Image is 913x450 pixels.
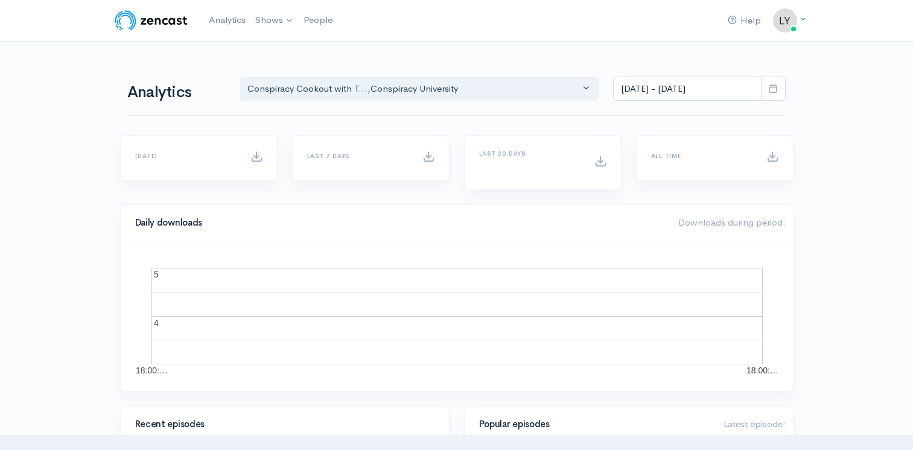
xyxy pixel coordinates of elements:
[154,270,159,279] text: 5
[154,318,159,328] text: 4
[613,77,762,101] input: analytics date range selector
[136,366,168,375] text: 18:00:…
[307,153,408,159] h6: Last 7 days
[204,7,250,33] a: Analytics
[127,84,225,101] h1: Analytics
[773,8,797,33] img: ...
[479,150,580,157] h6: Last 30 days
[723,8,766,34] a: Help
[299,7,337,33] a: People
[135,419,427,429] h4: Recent episodes
[247,82,581,96] div: Conspiracy Cookout with T... , Conspiracy University
[135,153,236,159] h6: [DATE]
[240,77,599,101] button: Conspiracy Cookout with T..., Conspiracy University
[479,419,709,429] h4: Popular episodes
[250,7,299,34] a: Shows
[113,8,189,33] img: ZenCast Logo
[678,217,786,228] span: Downloads during period:
[135,218,664,228] h4: Daily downloads
[746,366,778,375] text: 18:00:…
[135,256,778,376] svg: A chart.
[724,418,786,429] span: Latest episode:
[651,153,752,159] h6: All time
